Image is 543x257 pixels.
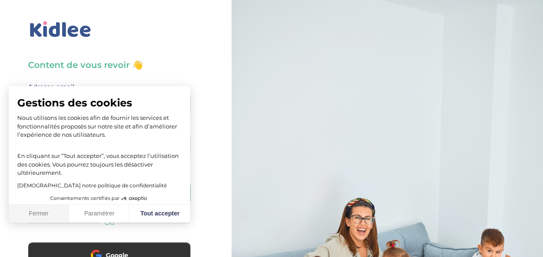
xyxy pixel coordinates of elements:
[28,59,191,71] h3: Content de vous revoir 👋
[121,186,147,212] svg: Axeptio
[105,218,114,227] span: Ou
[17,144,181,177] p: En cliquant sur ”Tout accepter”, vous acceptez l’utilisation des cookies. Vous pourrez toujours l...
[50,196,119,201] span: Consentements certifiés par
[28,81,74,93] label: Adresse email
[17,114,181,139] p: Nous utilisons les cookies afin de fournir les services et fonctionnalités proposés sur notre sit...
[130,205,190,223] button: Tout accepter
[46,193,153,204] button: Consentements certifiés par
[9,205,69,223] button: Fermer
[28,19,93,39] img: logo_kidlee_bleu
[69,205,130,223] button: Paramétrer
[17,182,167,189] a: [DEMOGRAPHIC_DATA] notre politique de confidentialité
[17,96,181,109] span: Gestions des cookies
